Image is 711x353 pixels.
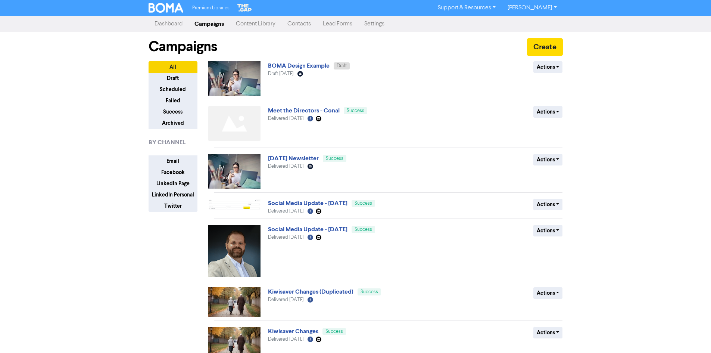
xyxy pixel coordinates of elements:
[188,16,230,31] a: Campaigns
[268,297,303,302] span: Delivered [DATE]
[208,61,261,96] img: image_1741218120732.jpg
[208,106,261,141] img: Not found
[268,155,319,162] a: [DATE] Newsletter
[674,317,711,353] iframe: Chat Widget
[268,71,293,76] span: Draft [DATE]
[149,3,184,13] img: BOMA Logo
[149,155,197,167] button: Email
[355,227,372,232] span: Success
[268,116,303,121] span: Delivered [DATE]
[533,225,563,236] button: Actions
[533,287,563,299] button: Actions
[325,329,343,334] span: Success
[281,16,317,31] a: Contacts
[149,95,197,106] button: Failed
[149,38,217,55] h1: Campaigns
[208,287,261,317] img: image_1750020886078.jpg
[347,108,364,113] span: Success
[208,225,261,277] img: image_1755831339299.png
[230,16,281,31] a: Content Library
[149,16,188,31] a: Dashboard
[533,199,563,210] button: Actions
[268,164,303,169] span: Delivered [DATE]
[208,199,261,210] img: image_1758251890086.png
[149,138,185,147] span: BY CHANNEL
[192,6,230,10] span: Premium Libraries:
[358,16,390,31] a: Settings
[149,200,197,212] button: Twitter
[149,61,197,73] button: All
[149,72,197,84] button: Draft
[533,154,563,165] button: Actions
[149,178,197,189] button: LinkedIn Page
[208,154,261,189] img: image_1741218120732.jpg
[361,289,378,294] span: Success
[317,16,358,31] a: Lead Forms
[268,226,347,233] a: Social Media Update - [DATE]
[268,328,318,335] a: Kiwisaver Changes
[533,106,563,118] button: Actions
[337,64,347,68] span: Draft
[149,84,197,95] button: Scheduled
[502,2,562,14] a: [PERSON_NAME]
[268,62,330,69] a: BOMA Design Example
[533,327,563,338] button: Actions
[268,107,340,114] a: Meet the Directors - Conal
[432,2,502,14] a: Support & Resources
[268,288,353,295] a: Kiwisaver Changes (Duplicated)
[268,199,347,207] a: Social Media Update - [DATE]
[149,106,197,118] button: Success
[533,61,563,73] button: Actions
[268,235,303,240] span: Delivered [DATE]
[149,189,197,201] button: LinkedIn Personal
[149,167,197,178] button: Facebook
[236,3,253,13] img: The Gap
[326,156,343,161] span: Success
[268,337,303,342] span: Delivered [DATE]
[149,117,197,129] button: Archived
[527,38,563,56] button: Create
[355,201,372,206] span: Success
[268,209,303,214] span: Delivered [DATE]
